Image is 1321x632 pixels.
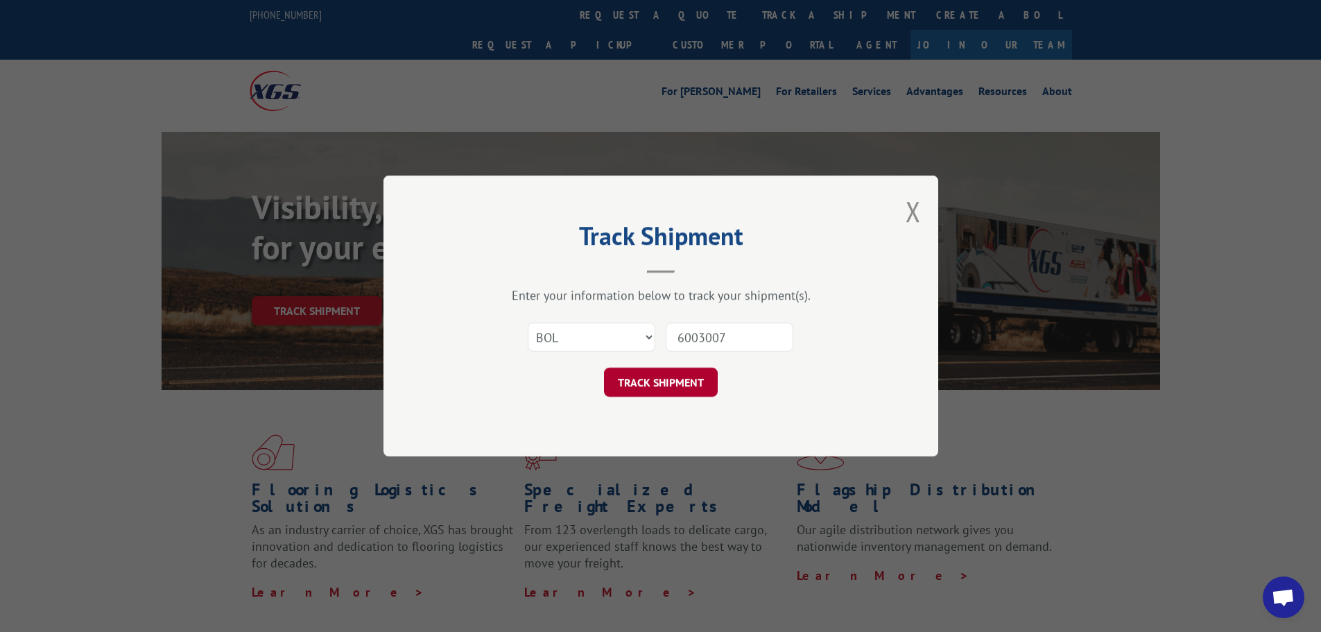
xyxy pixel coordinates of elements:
[604,368,718,397] button: TRACK SHIPMENT
[453,287,869,303] div: Enter your information below to track your shipment(s).
[906,193,921,230] button: Close modal
[666,323,793,352] input: Number(s)
[453,226,869,253] h2: Track Shipment
[1263,577,1304,618] div: Open chat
